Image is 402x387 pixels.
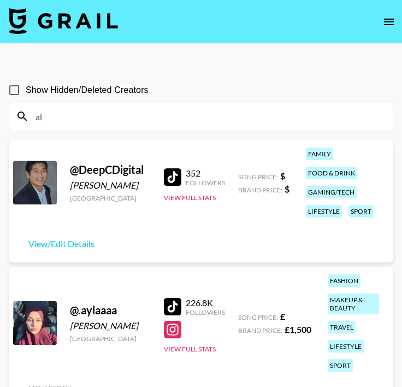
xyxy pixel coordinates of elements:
[164,345,216,353] button: View Full Stats
[348,205,374,218] div: sport
[328,359,353,372] div: sport
[280,311,285,321] strong: £
[238,186,282,194] span: Brand Price:
[70,320,151,331] div: [PERSON_NAME]
[70,180,151,191] div: [PERSON_NAME]
[306,186,357,198] div: gaming/tech
[29,108,386,125] input: Search by User Name
[9,8,118,34] img: Grail Talent
[306,148,333,160] div: family
[285,324,311,335] strong: £ 1,500
[238,173,278,181] span: Song Price:
[306,167,357,179] div: food & drink
[280,171,285,181] strong: $
[238,326,282,335] span: Brand Price:
[285,184,289,194] strong: $
[186,168,225,179] div: 352
[70,194,151,202] div: [GEOGRAPHIC_DATA]
[26,84,149,97] span: Show Hidden/Deleted Creators
[70,163,151,177] div: @ DeepCDigital
[306,205,342,218] div: lifestyle
[328,294,379,314] div: makeup & beauty
[378,11,400,33] button: open drawer
[186,179,225,187] div: Followers
[328,340,364,353] div: lifestyle
[164,193,216,202] button: View Full Stats
[70,303,151,317] div: @ .aylaaaa
[328,321,356,333] div: travel
[28,238,94,249] a: View/Edit Details
[186,308,225,316] div: Followers
[328,274,360,287] div: fashion
[70,335,151,343] div: [GEOGRAPHIC_DATA]
[186,297,225,308] div: 226.8K
[238,313,278,321] span: Song Price:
